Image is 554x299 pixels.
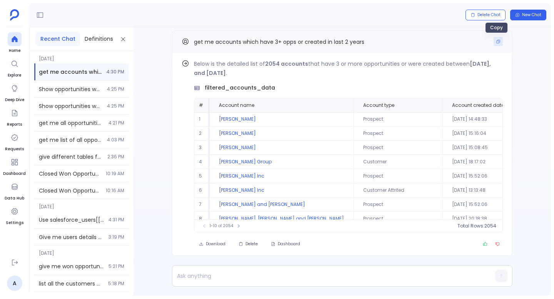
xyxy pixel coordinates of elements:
[442,198,552,212] td: [DATE] 15:52:06
[442,126,552,141] td: [DATE] 15:16:04
[107,103,124,109] span: 4:25 PM
[354,212,442,226] td: Prospect
[485,22,508,33] div: Copy
[194,198,210,212] td: 7
[194,183,210,198] td: 6
[7,121,22,128] span: Reports
[7,276,22,291] a: A
[5,195,24,201] span: Data Hub
[39,85,102,93] span: Show opportunities where the account has 3+ deals but none have closed in last 6 months
[106,69,124,75] span: 4:30 PM
[5,131,24,152] a: Requests
[5,97,24,103] span: Deep Dive
[510,10,546,20] button: New Chat
[354,112,442,126] td: Prospect
[234,239,263,249] button: Delete
[8,57,22,78] a: Explore
[354,183,442,198] td: Customer Attrited
[194,112,210,126] td: 1
[210,155,354,169] td: [PERSON_NAME] Group
[5,180,24,201] a: Data Hub
[522,12,541,18] span: New Chat
[278,241,300,247] span: Dashboard
[36,32,80,46] button: Recent Chat
[354,198,442,212] td: Prospect
[265,60,308,68] strong: 2054 accounts
[210,141,354,155] td: [PERSON_NAME]
[442,183,552,198] td: [DATE] 13:13:48
[194,141,210,155] td: 3
[39,233,104,241] span: Give me users details with their opportunities. Use selective column in merge syntax.
[194,212,210,226] td: 8
[39,153,103,161] span: give different tables for different values of User owner amount, with intervals of 250000
[494,37,503,46] button: Copy
[210,212,354,226] td: [PERSON_NAME], [PERSON_NAME] and [PERSON_NAME]
[107,137,124,143] span: 4:03 PM
[206,241,225,247] span: Download
[108,234,124,240] span: 3:19 PM
[108,120,124,126] span: 4:21 PM
[245,241,258,247] span: Delete
[39,102,102,110] span: Show opportunities where the account has 3+ deals but none have closed in 6 months
[5,146,24,152] span: Requests
[108,281,124,287] span: 5:18 PM
[106,171,124,177] span: 10:19 AM
[108,263,124,269] span: 5:21 PM
[210,183,354,198] td: [PERSON_NAME] Inc
[7,106,22,128] a: Reports
[39,216,104,224] span: Use salesforce_users[['a','b']].merge... This syntax you need to use in above output (users_oppor...
[205,84,275,92] span: filtered_accounts_data
[194,155,210,169] td: 4
[354,141,442,155] td: Prospect
[266,239,305,249] button: Dashboard
[6,204,23,226] a: Settings
[39,119,104,127] span: get me all opportunities and make two buckets, created in last year one bucket, opportunity type ...
[210,198,354,212] td: [PERSON_NAME] and [PERSON_NAME]
[8,72,22,78] span: Explore
[354,169,442,183] td: Prospect
[210,169,354,183] td: [PERSON_NAME] Inc
[108,217,124,223] span: 4:31 PM
[194,126,210,141] td: 2
[442,112,552,126] td: [DATE] 14:48:33
[39,136,102,144] span: get me list of all opportunities
[8,48,22,54] span: Home
[34,246,129,256] span: [DATE]
[210,126,354,141] td: [PERSON_NAME]
[3,171,26,177] span: Dashboard
[6,220,23,226] span: Settings
[39,170,101,178] span: Closed Won Opportunities in last 1 year
[442,169,552,183] td: [DATE] 15:52:06
[484,223,496,229] span: 2054
[457,223,484,229] span: Total Rows:
[8,32,22,54] a: Home
[477,12,501,18] span: Delete Chat
[10,9,19,21] img: petavue logo
[39,262,104,270] span: give me won opportunities
[442,212,552,226] td: [DATE] 20:18:38
[210,112,354,126] td: [PERSON_NAME]
[5,81,24,103] a: Deep Dive
[3,155,26,177] a: Dashboard
[34,199,129,210] span: [DATE]
[39,68,102,76] span: get me accounts which have 3+ opps or created in last 2 years
[106,188,124,194] span: 10:16 AM
[194,38,364,46] span: get me accounts which have 3+ opps or created in last 2 years
[107,154,124,160] span: 2:36 PM
[39,280,103,287] span: list all the customers with aARR > 30k
[210,223,233,229] span: 1-10 of 2054
[442,141,552,155] td: [DATE] 15:08:45
[194,169,210,183] td: 5
[466,10,506,20] button: Delete Chat
[354,155,442,169] td: Customer
[442,155,552,169] td: [DATE] 18:17:02
[34,51,129,62] span: [DATE]
[39,187,101,194] span: Closed Won Opportunities in last 6month
[363,102,394,108] span: Account type
[199,102,203,108] span: #
[354,126,442,141] td: Prospect
[194,59,503,78] p: Below is the detailed list of that have 3 or more opportunities or were created between .
[80,32,118,46] button: Definitions
[452,102,504,108] span: Account created date
[107,86,124,92] span: 4:25 PM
